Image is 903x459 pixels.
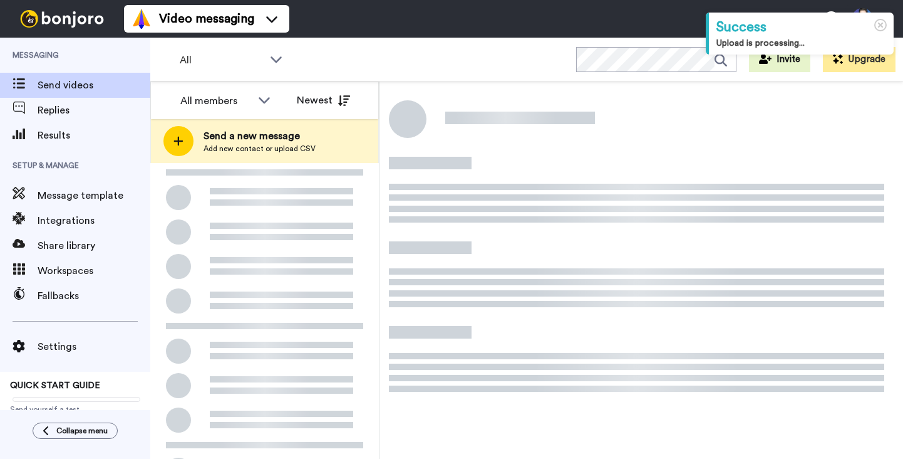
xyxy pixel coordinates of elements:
[10,381,100,390] span: QUICK START GUIDE
[38,339,150,354] span: Settings
[10,404,140,414] span: Send yourself a test
[180,93,252,108] div: All members
[56,426,108,436] span: Collapse menu
[823,47,895,72] button: Upgrade
[38,238,150,253] span: Share library
[287,88,359,113] button: Newest
[749,47,810,72] button: Invite
[33,423,118,439] button: Collapse menu
[15,10,109,28] img: bj-logo-header-white.svg
[38,103,150,118] span: Replies
[716,18,886,37] div: Success
[38,263,150,278] span: Workspaces
[716,37,886,50] div: Upload is processing...
[204,129,316,144] span: Send a new message
[204,144,316,154] span: Add new contact or upload CSV
[180,53,264,68] span: All
[159,10,254,28] span: Video messaging
[38,213,150,228] span: Integrations
[38,128,150,143] span: Results
[132,9,152,29] img: vm-color.svg
[38,78,150,93] span: Send videos
[38,288,150,303] span: Fallbacks
[38,188,150,203] span: Message template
